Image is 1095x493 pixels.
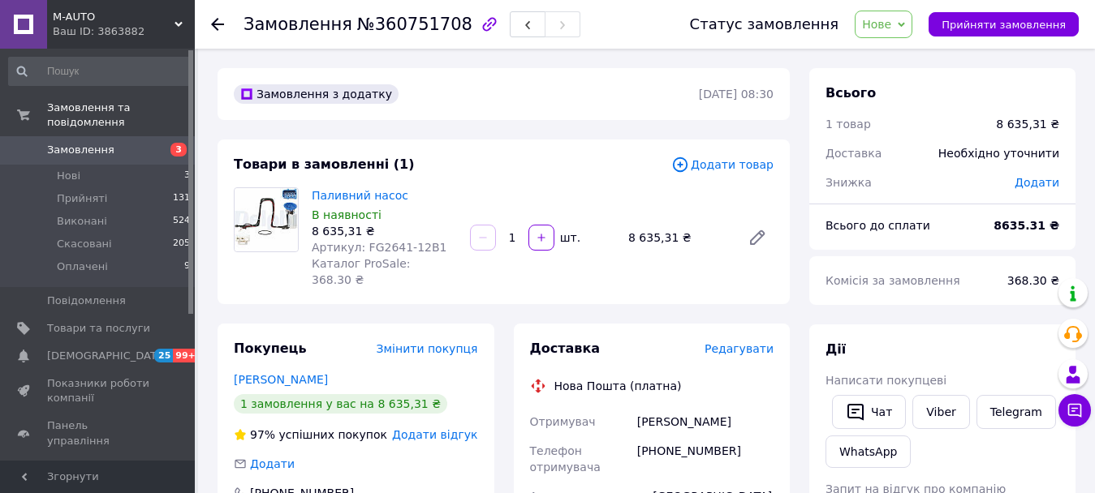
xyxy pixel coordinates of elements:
[57,259,108,274] span: Оплачені
[832,395,906,429] button: Чат
[170,143,187,156] span: 3
[312,208,382,221] span: В наявності
[912,395,969,429] a: Viber
[1058,394,1091,427] button: Чат з покупцем
[377,342,478,355] span: Змінити покупця
[530,415,596,428] span: Отримувач
[357,15,472,34] span: №360751708
[57,169,80,183] span: Нові
[47,321,150,336] span: Товари та послуги
[826,85,876,101] span: Всього
[47,376,150,405] span: Показники роботи компанії
[234,427,387,443] div: успішних покупок
[173,191,190,206] span: 131
[173,214,190,229] span: 524
[826,341,846,357] span: Дії
[705,342,774,355] span: Редагувати
[57,191,107,206] span: Прийняті
[942,19,1066,31] span: Прийняти замовлення
[211,16,224,32] div: Повернутися назад
[234,341,307,356] span: Покупець
[57,214,107,229] span: Виконані
[154,349,173,362] span: 25
[699,88,774,101] time: [DATE] 08:30
[996,116,1059,132] div: 8 635,31 ₴
[47,101,195,130] span: Замовлення та повідомлення
[53,24,195,39] div: Ваш ID: 3863882
[826,147,882,160] span: Доставка
[556,229,582,246] div: шт.
[550,378,686,394] div: Нова Пошта (платна)
[57,237,112,251] span: Скасовані
[250,457,295,470] span: Додати
[312,223,457,239] div: 8 635,31 ₴
[47,418,150,448] span: Панель управління
[1007,274,1059,287] span: 368.30 ₴
[741,221,774,254] a: Редагувати
[862,18,891,31] span: Нове
[47,143,114,157] span: Замовлення
[690,16,839,32] div: Статус замовлення
[530,444,601,474] span: Телефон отримувача
[826,176,872,189] span: Знижка
[235,188,298,251] img: Паливний насос
[826,118,871,131] span: 1 товар
[312,189,408,202] a: Паливний насос
[634,407,777,436] div: [PERSON_NAME]
[826,219,930,232] span: Всього до сплати
[184,169,190,183] span: 3
[184,259,190,274] span: 9
[173,237,190,251] span: 205
[622,226,735,249] div: 8 635,31 ₴
[1015,176,1059,189] span: Додати
[312,257,410,286] span: Каталог ProSale: 368.30 ₴
[634,436,777,482] div: [PHONE_NUMBER]
[994,219,1059,232] b: 8635.31 ₴
[173,349,200,362] span: 99+
[244,15,352,34] span: Замовлення
[929,135,1069,171] div: Необхідно уточнити
[826,274,960,287] span: Комісія за замовлення
[826,374,946,387] span: Написати покупцеві
[8,57,192,86] input: Пошук
[234,156,415,172] span: Товари в замовленні (1)
[234,373,328,386] a: [PERSON_NAME]
[671,156,774,174] span: Додати товар
[929,12,1079,36] button: Прийняти замовлення
[234,394,447,414] div: 1 замовлення у вас на 8 635,31 ₴
[826,435,911,468] a: WhatsApp
[250,428,275,441] span: 97%
[976,395,1056,429] a: Telegram
[312,241,446,254] span: Артикул: FG2641-12B1
[47,294,126,308] span: Повідомлення
[53,10,175,24] span: M-AUTO
[234,84,399,104] div: Замовлення з додатку
[47,349,167,363] span: [DEMOGRAPHIC_DATA]
[530,341,601,356] span: Доставка
[392,428,477,441] span: Додати відгук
